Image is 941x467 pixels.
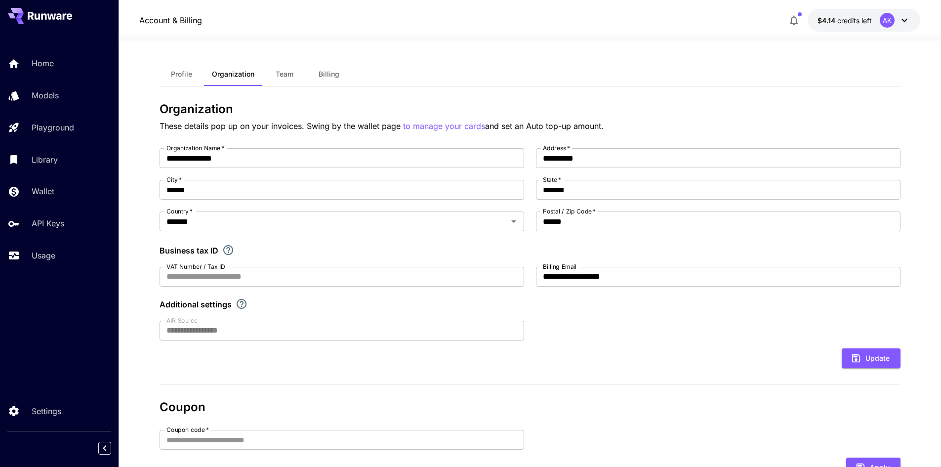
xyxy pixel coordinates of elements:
p: Wallet [32,185,54,197]
p: Additional settings [160,298,232,310]
p: Library [32,154,58,166]
span: Profile [171,70,192,79]
div: $4.14462 [818,15,872,26]
div: Collapse sidebar [106,439,119,457]
p: Usage [32,250,55,261]
button: $4.14462АК [808,9,920,32]
div: АК [880,13,895,28]
p: Playground [32,122,74,133]
label: AIR Source [166,316,197,325]
label: Address [543,144,570,152]
label: City [166,175,182,184]
h3: Organization [160,102,900,116]
p: Models [32,89,59,101]
label: Coupon code [166,425,209,434]
label: VAT Number / Tax ID [166,262,225,271]
span: These details pop up on your invoices. Swing by the wallet page [160,121,403,131]
nav: breadcrumb [139,14,202,26]
button: Update [842,348,900,369]
span: credits left [837,16,872,25]
p: Business tax ID [160,245,218,256]
label: State [543,175,561,184]
label: Billing Email [543,262,576,271]
p: Home [32,57,54,69]
svg: If you are a business tax registrant, please enter your business tax ID here. [222,244,234,256]
h3: Coupon [160,400,900,414]
p: Settings [32,405,61,417]
button: Collapse sidebar [98,442,111,455]
span: and set an Auto top-up amount. [485,121,604,131]
label: Postal / Zip Code [543,207,596,215]
span: Billing [319,70,339,79]
label: Organization Name [166,144,224,152]
button: Open [507,214,521,228]
span: Team [276,70,293,79]
p: API Keys [32,217,64,229]
button: to manage your cards [403,120,485,132]
label: Country [166,207,193,215]
span: $4.14 [818,16,837,25]
span: Organization [212,70,254,79]
a: Account & Billing [139,14,202,26]
svg: Explore additional customization settings [236,298,247,310]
